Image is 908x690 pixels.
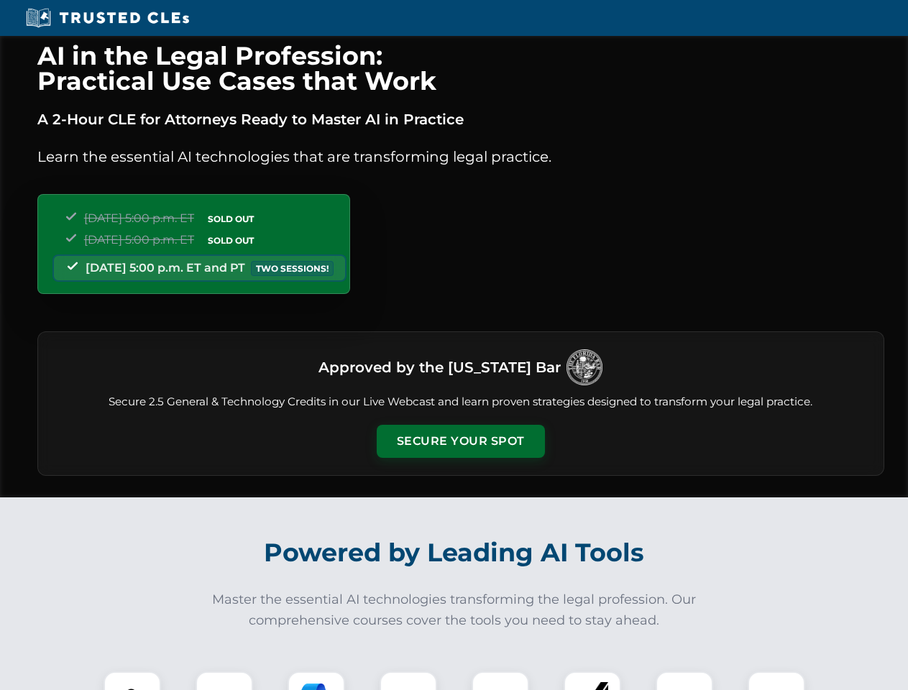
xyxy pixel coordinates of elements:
img: Trusted CLEs [22,7,193,29]
p: Learn the essential AI technologies that are transforming legal practice. [37,145,884,168]
p: Secure 2.5 General & Technology Credits in our Live Webcast and learn proven strategies designed ... [55,394,866,410]
p: Master the essential AI technologies transforming the legal profession. Our comprehensive courses... [203,589,706,631]
img: Logo [567,349,602,385]
span: [DATE] 5:00 p.m. ET [84,211,194,225]
h2: Powered by Leading AI Tools [56,528,853,578]
span: SOLD OUT [203,233,259,248]
h1: AI in the Legal Profession: Practical Use Cases that Work [37,43,884,93]
span: SOLD OUT [203,211,259,226]
button: Secure Your Spot [377,425,545,458]
p: A 2-Hour CLE for Attorneys Ready to Master AI in Practice [37,108,884,131]
h3: Approved by the [US_STATE] Bar [318,354,561,380]
span: [DATE] 5:00 p.m. ET [84,233,194,247]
